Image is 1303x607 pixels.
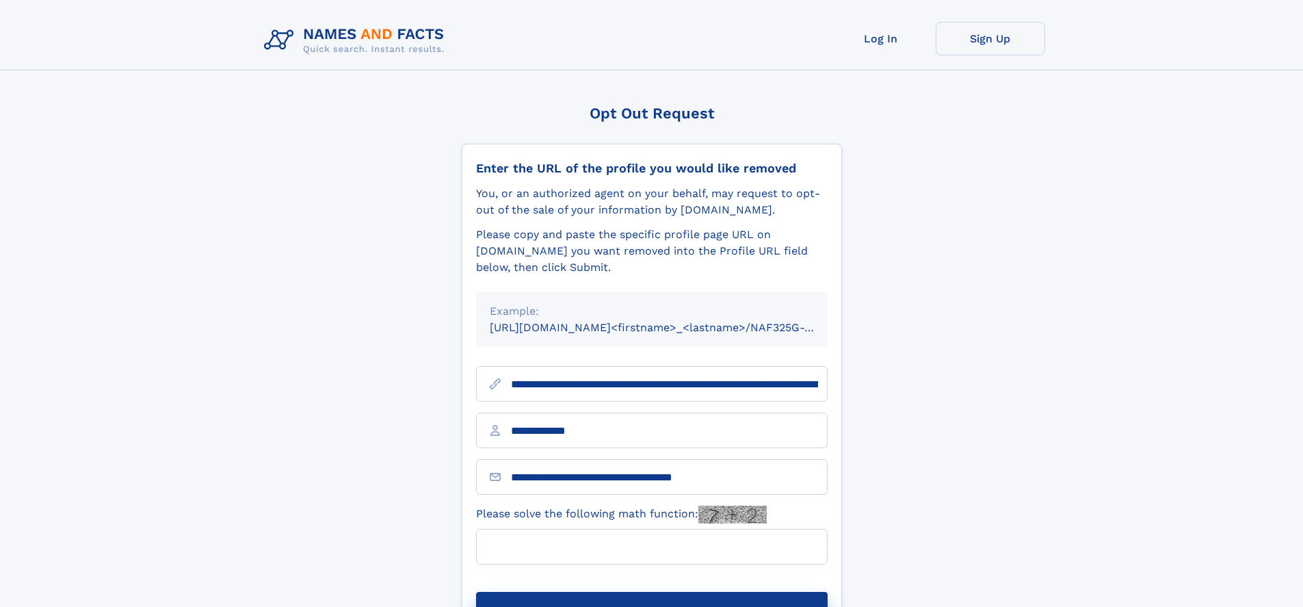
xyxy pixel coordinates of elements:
[259,22,456,59] img: Logo Names and Facts
[490,303,814,320] div: Example:
[936,22,1045,55] a: Sign Up
[462,105,842,122] div: Opt Out Request
[490,321,854,334] small: [URL][DOMAIN_NAME]<firstname>_<lastname>/NAF325G-xxxxxxxx
[476,161,828,176] div: Enter the URL of the profile you would like removed
[476,185,828,218] div: You, or an authorized agent on your behalf, may request to opt-out of the sale of your informatio...
[826,22,936,55] a: Log In
[476,506,767,524] label: Please solve the following math function:
[476,227,828,276] div: Please copy and paste the specific profile page URL on [DOMAIN_NAME] you want removed into the Pr...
